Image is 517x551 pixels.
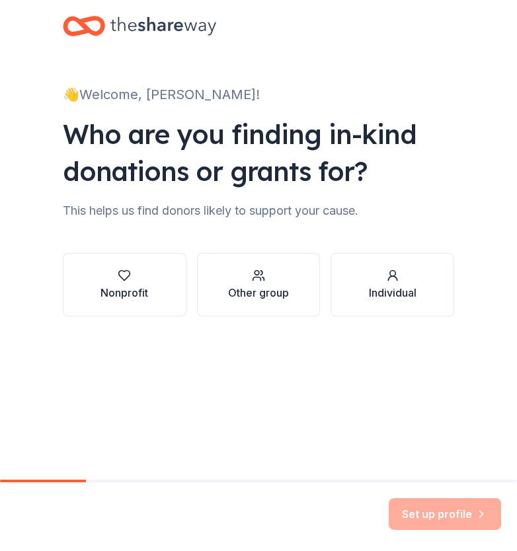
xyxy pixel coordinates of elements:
button: Other group [197,253,321,316]
button: Nonprofit [63,253,186,316]
button: Individual [331,253,454,316]
div: This helps us find donors likely to support your cause. [63,200,454,221]
div: 👋 Welcome, [PERSON_NAME]! [63,84,454,105]
div: Other group [228,285,289,301]
div: Nonprofit [100,285,148,301]
div: Individual [369,285,417,301]
div: Who are you finding in-kind donations or grants for? [63,116,454,190]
